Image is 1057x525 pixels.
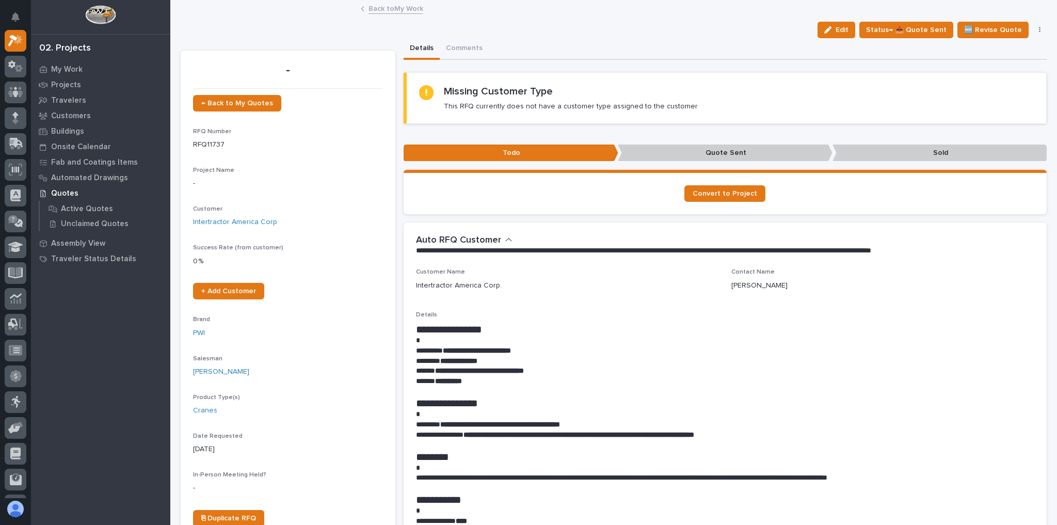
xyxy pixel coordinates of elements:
span: Date Requested [193,433,243,439]
p: Todo [404,145,618,162]
h2: Missing Customer Type [444,85,553,98]
p: Projects [51,81,81,90]
a: Fab and Coatings Items [31,154,170,170]
span: Details [416,312,437,318]
p: My Work [51,65,83,74]
a: Customers [31,108,170,123]
span: Contact Name [731,269,775,275]
span: Product Type(s) [193,394,240,401]
div: 02. Projects [39,43,91,54]
a: Onsite Calendar [31,139,170,154]
a: Traveler Status Details [31,251,170,266]
p: - [193,63,383,78]
p: [PERSON_NAME] [731,280,788,291]
a: Automated Drawings [31,170,170,185]
p: Quote Sent [618,145,832,162]
span: Brand [193,316,210,323]
p: This RFQ currently does not have a customer type assigned to the customer [444,102,698,111]
span: 🆕 Revise Quote [964,24,1022,36]
p: RFQ11737 [193,139,383,150]
div: Notifications [13,12,26,29]
p: Assembly View [51,239,105,248]
a: Cranes [193,405,217,416]
a: My Work [31,61,170,77]
a: + Add Customer [193,283,264,299]
button: 🆕 Revise Quote [957,22,1029,38]
a: ← Back to My Quotes [193,95,281,112]
button: Notifications [5,6,26,28]
p: Active Quotes [61,204,113,214]
img: Workspace Logo [85,5,116,24]
p: [DATE] [193,444,383,455]
span: Status→ 📤 Quote Sent [866,24,947,36]
p: Customers [51,112,91,121]
p: Travelers [51,96,86,105]
a: Projects [31,77,170,92]
span: + Add Customer [201,288,256,295]
a: Quotes [31,185,170,201]
span: Project Name [193,167,234,173]
p: Fab and Coatings Items [51,158,138,167]
span: ⎘ Duplicate RFQ [201,515,256,522]
button: users-avatar [5,498,26,520]
p: Buildings [51,127,84,136]
a: PWI [193,328,205,339]
h2: Auto RFQ Customer [416,235,501,246]
span: Customer [193,206,222,212]
a: Back toMy Work [369,2,423,14]
p: Unclaimed Quotes [61,219,129,229]
span: Salesman [193,356,222,362]
p: 0 % [193,256,383,267]
p: Automated Drawings [51,173,128,183]
a: Buildings [31,123,170,139]
button: Edit [818,22,855,38]
span: ← Back to My Quotes [201,100,273,107]
p: - [193,178,383,189]
a: Convert to Project [684,185,765,202]
button: Auto RFQ Customer [416,235,513,246]
span: Success Rate (from customer) [193,245,283,251]
span: Edit [836,25,848,35]
p: Sold [832,145,1047,162]
button: Details [404,38,440,60]
a: Unclaimed Quotes [40,216,170,231]
p: - [193,483,383,494]
button: Comments [440,38,489,60]
a: Assembly View [31,235,170,251]
a: Intertractor America Corp [193,217,277,228]
button: Status→ 📤 Quote Sent [859,22,953,38]
a: [PERSON_NAME] [193,367,249,377]
span: RFQ Number [193,129,231,135]
p: Onsite Calendar [51,142,111,152]
a: Active Quotes [40,201,170,216]
p: Traveler Status Details [51,254,136,264]
span: In-Person Meeting Held? [193,472,266,478]
p: Quotes [51,189,78,198]
span: Convert to Project [693,190,757,197]
a: Travelers [31,92,170,108]
span: Customer Name [416,269,465,275]
p: Intertractor America Corp. [416,280,502,291]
